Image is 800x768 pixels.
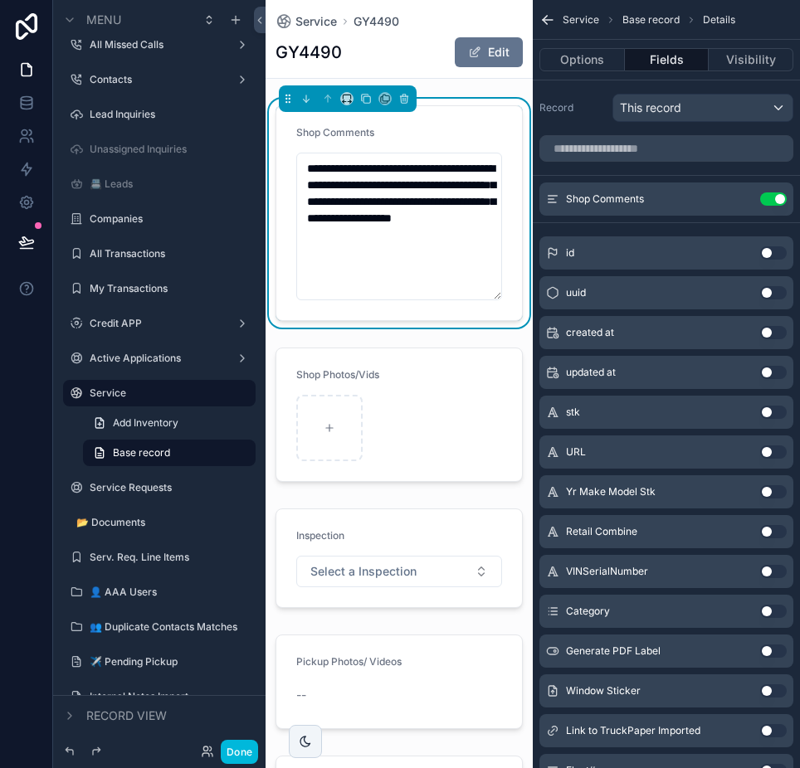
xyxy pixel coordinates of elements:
[90,38,222,51] label: All Missed Calls
[86,707,167,724] span: Record view
[612,94,793,122] button: This record
[566,246,574,260] span: id
[295,13,337,30] span: Service
[566,406,580,419] span: stk
[455,37,523,67] button: Edit
[90,282,246,295] label: My Transactions
[86,12,121,28] span: Menu
[90,352,222,365] label: Active Applications
[83,440,256,466] a: Base record
[620,100,681,116] span: This record
[90,177,246,191] label: 📇 Leads
[566,605,610,618] span: Category
[90,586,246,599] label: 👤 AAA Users
[90,73,222,86] label: Contacts
[563,13,599,27] span: Service
[83,410,256,436] a: Add Inventory
[566,565,648,578] span: VINSerialNumber
[566,445,586,459] span: URL
[90,690,246,703] label: Internal Notes Import
[90,143,246,156] label: Unassigned Inquiries
[566,485,656,498] span: Yr Make Model Stk
[566,366,616,379] span: updated at
[566,326,614,339] span: created at
[276,13,337,30] a: Service
[90,620,246,634] label: 👥 Duplicate Contacts Matches
[90,212,246,226] label: Companies
[566,286,586,299] span: uuid
[566,684,641,698] span: Window Sticker
[90,551,246,564] label: Serv. Req. Line Items
[539,48,625,71] button: Options
[296,126,374,139] span: Shop Comments
[90,655,246,668] label: ✈️ Pending Pickup
[625,48,710,71] button: Fields
[90,108,246,121] label: Lead Inquiries
[566,192,644,206] span: Shop Comments
[90,317,222,330] label: Credit APP
[566,525,637,538] span: Retail Combine
[113,416,178,430] span: Add Inventory
[566,644,661,658] span: Generate PDF Label
[566,724,700,737] span: Link to TruckPaper Imported
[354,13,399,30] a: GY4490
[709,48,793,71] button: Visibility
[76,516,246,529] label: 📂 Documents
[113,446,170,459] span: Base record
[622,13,680,27] span: Base record
[703,13,735,27] span: Details
[221,740,258,764] button: Done
[276,41,342,64] h1: GY4490
[90,481,246,494] label: Service Requests
[539,101,606,114] label: Record
[90,386,246,400] label: Service
[90,247,246,260] label: All Transactions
